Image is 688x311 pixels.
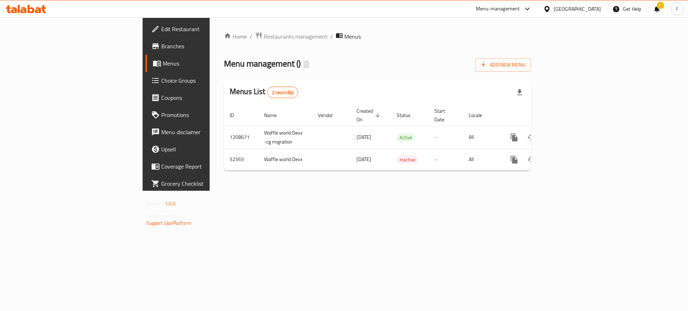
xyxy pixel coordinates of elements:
[397,133,415,142] div: Active
[161,42,252,50] span: Branches
[161,179,252,188] span: Grocery Checklist
[318,111,342,120] span: Vendor
[357,132,371,142] span: [DATE]
[258,126,312,149] td: Waffle world Devx -cg migration
[330,32,333,41] li: /
[429,126,463,149] td: -
[146,199,164,208] span: Version:
[357,155,371,164] span: [DATE]
[676,5,678,13] span: F
[163,59,252,68] span: Menus
[230,111,243,120] span: ID
[224,55,301,72] span: Menu management ( )
[506,129,523,146] button: more
[161,76,252,85] span: Choice Groups
[146,218,192,228] a: Support.OpsPlatform
[145,38,258,55] a: Branches
[145,89,258,106] a: Coupons
[161,111,252,119] span: Promotions
[397,133,415,142] span: Active
[161,128,252,136] span: Menu disclaimer
[397,155,418,164] div: Inactive
[161,25,252,33] span: Edit Restaurant
[476,5,520,13] div: Menu-management
[145,20,258,38] a: Edit Restaurant
[481,60,525,69] span: Add New Menu
[161,162,252,171] span: Coverage Report
[145,123,258,141] a: Menu disclaimer
[165,199,176,208] span: 1.0.0
[264,32,328,41] span: Restaurants management
[500,105,580,126] th: Actions
[344,32,361,41] span: Menus
[469,111,491,120] span: Locale
[523,129,540,146] button: Change Status
[145,55,258,72] a: Menus
[463,149,500,170] td: All
[255,32,328,41] a: Restaurants management
[224,105,580,171] table: enhanced table
[476,58,531,72] button: Add New Menu
[357,107,382,124] span: Created On
[523,151,540,168] button: Change Status
[145,72,258,89] a: Choice Groups
[268,89,298,96] span: 2 record(s)
[258,149,312,170] td: Waffle world Devx
[145,175,258,192] a: Grocery Checklist
[264,111,286,120] span: Name
[145,141,258,158] a: Upsell
[397,156,418,164] span: Inactive
[230,86,298,98] h2: Menus List
[145,106,258,123] a: Promotions
[434,107,454,124] span: Start Date
[463,126,500,149] td: All
[429,149,463,170] td: -
[161,145,252,154] span: Upsell
[146,211,179,220] span: Get support on:
[511,84,528,101] div: Export file
[397,111,420,120] span: Status
[554,5,601,13] div: [GEOGRAPHIC_DATA]
[267,87,298,98] div: Total records count
[506,151,523,168] button: more
[224,32,531,41] nav: breadcrumb
[161,93,252,102] span: Coupons
[145,158,258,175] a: Coverage Report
